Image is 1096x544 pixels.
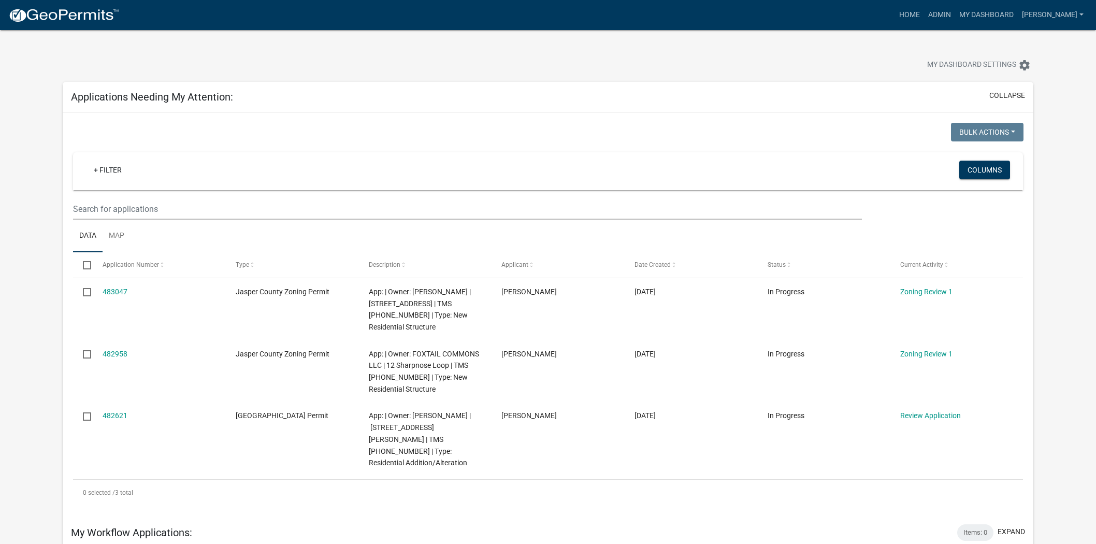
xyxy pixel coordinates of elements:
[634,411,656,420] span: 09/23/2025
[895,5,924,25] a: Home
[103,411,127,420] a: 482621
[226,252,359,277] datatable-header-cell: Type
[71,91,233,103] h5: Applications Needing My Attention:
[998,526,1025,537] button: expand
[634,288,656,296] span: 09/23/2025
[890,252,1023,277] datatable-header-cell: Current Activity
[358,252,492,277] datatable-header-cell: Description
[955,5,1018,25] a: My Dashboard
[900,411,961,420] a: Review Application
[236,261,249,268] span: Type
[369,261,400,268] span: Description
[927,59,1016,71] span: My Dashboard Settings
[957,524,993,541] div: Items: 0
[919,55,1039,75] button: My Dashboard Settingssettings
[768,261,786,268] span: Status
[900,288,953,296] a: Zoning Review 1
[634,261,671,268] span: Date Created
[625,252,758,277] datatable-header-cell: Date Created
[103,261,159,268] span: Application Number
[63,112,1033,516] div: collapse
[501,350,557,358] span: Preston Parfitt
[71,526,192,539] h5: My Workflow Applications:
[93,252,226,277] datatable-header-cell: Application Number
[369,350,479,393] span: App: | Owner: FOXTAIL COMMONS LLC | 12 Sharpnose Loop | TMS 081-00-03-030 | Type: New Residential...
[1018,5,1088,25] a: [PERSON_NAME]
[236,288,329,296] span: Jasper County Zoning Permit
[83,489,115,496] span: 0 selected /
[989,90,1025,101] button: collapse
[73,198,862,220] input: Search for applications
[757,252,890,277] datatable-header-cell: Status
[369,411,471,467] span: App: | Owner: RILEY DANIEL | 334 RILEY RD | TMS 039-03-00-003 | Type: Residential Addition/Altera...
[236,411,328,420] span: Jasper County Building Permit
[959,161,1010,179] button: Columns
[103,350,127,358] a: 482958
[73,220,103,253] a: Data
[103,220,131,253] a: Map
[236,350,329,358] span: Jasper County Zoning Permit
[501,261,528,268] span: Applicant
[1018,59,1031,71] i: settings
[501,288,557,296] span: Jonathan Pfohl
[85,161,130,179] a: + Filter
[951,123,1023,141] button: Bulk Actions
[492,252,625,277] datatable-header-cell: Applicant
[73,252,93,277] datatable-header-cell: Select
[369,288,471,331] span: App: | Owner: Jonathan Pfohl | 283 Cassique Creek Dr. | TMS 094-06-00-016 | Type: New Residential...
[634,350,656,358] span: 09/23/2025
[768,288,804,296] span: In Progress
[768,350,804,358] span: In Progress
[768,411,804,420] span: In Progress
[900,350,953,358] a: Zoning Review 1
[103,288,127,296] a: 483047
[501,411,557,420] span: Dorothy
[900,261,943,268] span: Current Activity
[73,480,1023,506] div: 3 total
[924,5,955,25] a: Admin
